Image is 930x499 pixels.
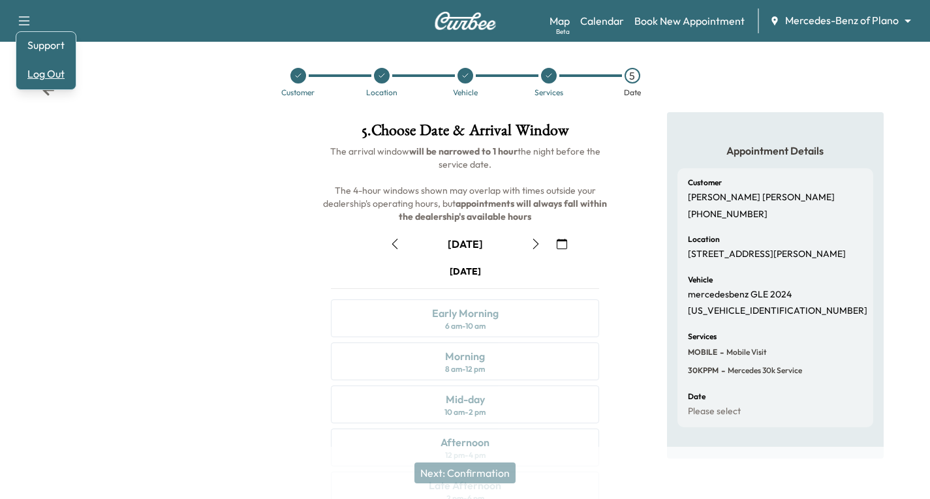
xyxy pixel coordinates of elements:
[688,276,713,284] h6: Vehicle
[785,13,899,28] span: Mercedes-Benz of Plano
[624,89,641,97] div: Date
[22,37,70,53] a: Support
[688,289,792,301] p: mercedesbenz GLE 2024
[688,333,717,340] h6: Services
[399,198,609,222] b: appointments will always fall within the dealership's available hours
[688,192,835,204] p: [PERSON_NAME] [PERSON_NAME]
[448,237,483,251] div: [DATE]
[450,265,481,278] div: [DATE]
[320,123,610,145] h1: 5 . Choose Date & Arrival Window
[453,89,478,97] div: Vehicle
[323,145,609,222] span: The arrival window the night before the service date. The 4-hour windows shown may overlap with t...
[434,12,497,30] img: Curbee Logo
[717,346,724,359] span: -
[688,235,720,243] h6: Location
[677,144,873,158] h5: Appointment Details
[688,406,741,417] p: Please select
[556,27,570,37] div: Beta
[724,347,767,357] span: Mobile Visit
[688,393,705,401] h6: Date
[688,249,846,260] p: [STREET_ADDRESS][PERSON_NAME]
[42,83,55,97] div: Back
[688,365,719,376] span: 30KPPM
[366,89,397,97] div: Location
[281,89,315,97] div: Customer
[688,305,867,317] p: [US_VEHICLE_IDENTIFICATION_NUMBER]
[580,13,624,29] a: Calendar
[634,13,745,29] a: Book New Appointment
[688,179,722,187] h6: Customer
[409,145,518,157] b: will be narrowed to 1 hour
[688,347,717,357] span: MOBILE
[725,365,802,376] span: Mercedes 30k Service
[719,364,725,377] span: -
[550,13,570,29] a: MapBeta
[535,89,563,97] div: Services
[625,68,640,83] div: 5
[688,209,767,220] p: [PHONE_NUMBER]
[22,63,70,84] button: Log Out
